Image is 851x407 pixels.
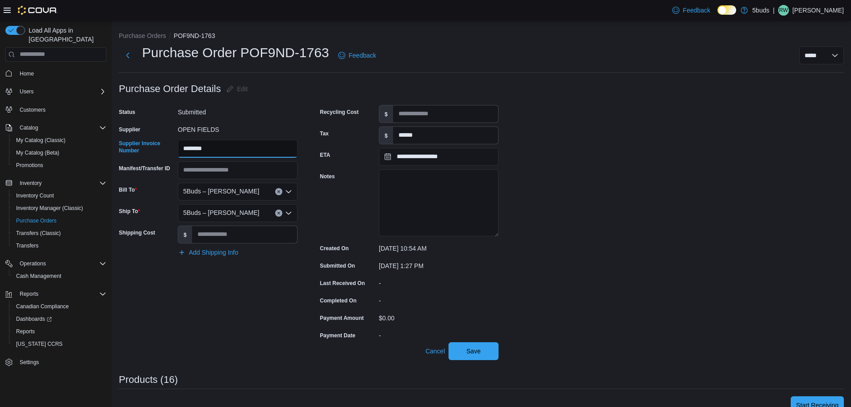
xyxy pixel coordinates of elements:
div: [DATE] 10:54 AM [379,241,499,252]
img: Cova [18,6,58,15]
button: Clear input [275,188,282,195]
label: Created On [320,245,349,252]
button: Purchase Orders [9,214,110,227]
span: Cancel [425,347,445,356]
button: Cancel [422,342,449,360]
button: Cash Management [9,270,110,282]
span: Operations [16,258,106,269]
span: Catalog [20,124,38,131]
span: Canadian Compliance [16,303,69,310]
button: Customers [2,103,110,116]
a: [US_STATE] CCRS [13,339,66,349]
a: Settings [16,357,42,368]
label: Bill To [119,186,137,193]
label: Supplier [119,126,140,133]
button: Add Shipping Info [175,243,242,261]
span: 5Buds – [PERSON_NAME] [183,186,259,197]
button: Inventory [2,177,110,189]
span: Inventory Manager (Classic) [13,203,106,214]
button: Inventory Manager (Classic) [9,202,110,214]
a: Inventory Count [13,190,58,201]
label: $ [379,105,393,122]
span: Reports [16,289,106,299]
span: Customers [20,106,46,113]
span: Inventory [16,178,106,189]
span: Reports [13,326,106,337]
a: Canadian Compliance [13,301,72,312]
button: Reports [2,288,110,300]
button: Users [2,85,110,98]
span: Inventory Manager (Classic) [16,205,83,212]
span: Transfers (Classic) [13,228,106,239]
div: - [379,328,499,339]
a: Dashboards [9,313,110,325]
span: Settings [20,359,39,366]
label: Ship To [119,208,140,215]
h1: Purchase Order POF9ND-1763 [142,44,329,62]
a: Promotions [13,160,47,171]
button: Inventory [16,178,45,189]
button: Next [119,46,137,64]
a: Feedback [669,1,714,19]
label: Shipping Cost [119,229,155,236]
span: Feedback [683,6,710,15]
span: My Catalog (Classic) [16,137,66,144]
div: - [379,294,499,304]
label: Recycling Cost [320,109,359,116]
button: Settings [2,356,110,369]
span: Inventory Count [16,192,54,199]
button: Purchase Orders [119,32,166,39]
div: OPEN FIELDS [178,122,298,133]
button: Reports [9,325,110,338]
button: Transfers (Classic) [9,227,110,239]
a: Purchase Orders [13,215,60,226]
a: Cash Management [13,271,65,281]
button: Open list of options [285,188,292,195]
span: Home [20,70,34,77]
span: Home [16,68,106,79]
button: POF9ND-1763 [174,32,215,39]
span: Load All Apps in [GEOGRAPHIC_DATA] [25,26,106,44]
span: Users [20,88,34,95]
a: Feedback [335,46,380,64]
span: Transfers [13,240,106,251]
span: Catalog [16,122,106,133]
button: Catalog [16,122,42,133]
nav: Complex example [5,63,106,392]
label: Submitted On [320,262,355,269]
button: Inventory Count [9,189,110,202]
label: $ [178,226,192,243]
div: Submitted [178,105,298,116]
a: Customers [16,105,49,115]
span: Dashboards [13,314,106,324]
span: Purchase Orders [13,215,106,226]
button: Users [16,86,37,97]
span: Transfers (Classic) [16,230,61,237]
a: Transfers (Classic) [13,228,64,239]
span: Reports [16,328,35,335]
span: Washington CCRS [13,339,106,349]
button: Reports [16,289,42,299]
button: Transfers [9,239,110,252]
button: Home [2,67,110,80]
h3: Products (16) [119,374,178,385]
span: Cash Management [13,271,106,281]
span: Dashboards [16,315,52,323]
a: Dashboards [13,314,55,324]
nav: An example of EuiBreadcrumbs [119,31,844,42]
p: | [773,5,775,16]
span: My Catalog (Classic) [13,135,106,146]
span: Transfers [16,242,38,249]
span: Settings [16,357,106,368]
label: ETA [320,151,330,159]
span: Promotions [13,160,106,171]
span: My Catalog (Beta) [16,149,59,156]
span: 5Buds – [PERSON_NAME] [183,207,259,218]
span: Purchase Orders [16,217,57,224]
button: Clear input [275,210,282,217]
div: $0.00 [379,311,499,322]
a: My Catalog (Beta) [13,147,63,158]
span: Cash Management [16,273,61,280]
span: Operations [20,260,46,267]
